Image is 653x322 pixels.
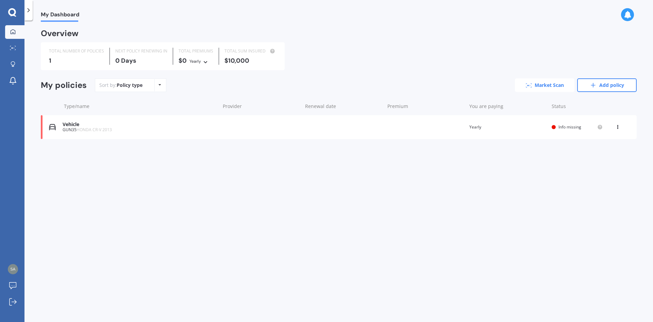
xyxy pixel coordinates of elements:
[558,124,581,130] span: Info missing
[305,103,382,110] div: Renewal date
[189,58,201,65] div: Yearly
[99,82,143,89] div: Sort by:
[49,57,104,64] div: 1
[469,103,546,110] div: You are paying
[224,48,277,55] div: TOTAL SUM INSURED
[41,30,79,37] div: Overview
[49,48,104,55] div: TOTAL NUMBER OF POLICIES
[8,264,18,274] img: ec437602573ad8ba616899f0bee82afd
[64,103,217,110] div: Type/name
[387,103,464,110] div: Premium
[577,78,637,92] a: Add policy
[515,78,574,92] a: Market Scan
[117,82,143,89] div: Policy type
[115,57,167,64] div: 0 Days
[115,48,167,55] div: NEXT POLICY RENEWING IN
[469,124,546,131] div: Yearly
[49,124,56,131] img: Vehicle
[63,127,217,132] div: GUN35
[223,103,300,110] div: Provider
[41,11,79,20] span: My Dashboard
[552,103,603,110] div: Status
[179,48,213,55] div: TOTAL PREMIUMS
[77,127,112,133] span: HONDA CR-V 2013
[41,80,87,90] div: My policies
[63,122,217,127] div: Vehicle
[179,57,213,65] div: $0
[224,57,277,64] div: $10,000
